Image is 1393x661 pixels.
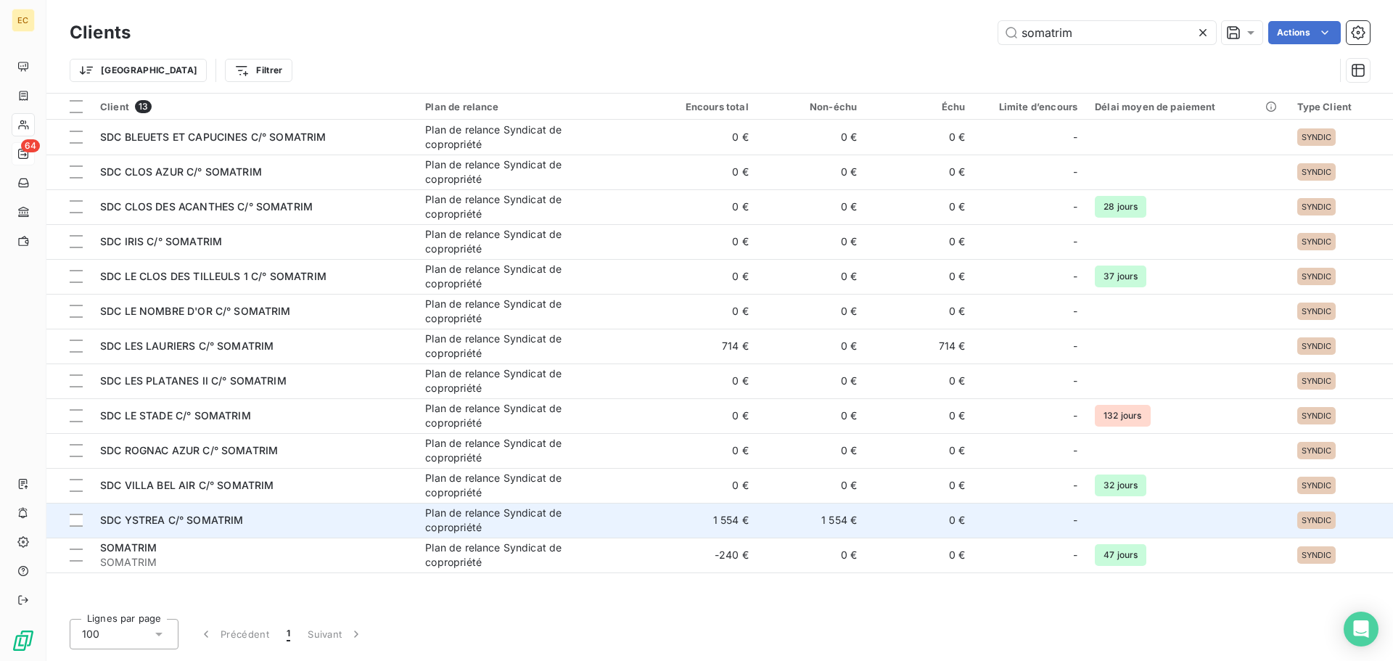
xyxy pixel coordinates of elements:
span: SYNDIC [1302,411,1332,420]
span: 100 [82,627,99,641]
div: Plan de relance Syndicat de copropriété [425,471,607,500]
span: SYNDIC [1302,202,1332,211]
span: - [1073,513,1077,527]
td: 1 554 € [757,503,866,538]
td: 0 € [757,329,866,364]
span: SYNDIC [1302,377,1332,385]
span: - [1073,200,1077,214]
div: Type Client [1297,101,1384,112]
div: Plan de relance Syndicat de copropriété [425,227,607,256]
span: 1 [287,627,290,641]
span: SYNDIC [1302,551,1332,559]
button: Actions [1268,21,1341,44]
td: 0 € [866,468,974,503]
td: 0 € [649,364,757,398]
div: Plan de relance Syndicat de copropriété [425,506,607,535]
td: 0 € [757,155,866,189]
span: - [1073,269,1077,284]
div: Échu [874,101,965,112]
span: SYNDIC [1302,168,1332,176]
div: Plan de relance Syndicat de copropriété [425,332,607,361]
button: [GEOGRAPHIC_DATA] [70,59,207,82]
span: - [1073,408,1077,423]
td: 0 € [757,189,866,224]
span: SYNDIC [1302,133,1332,141]
div: Non-échu [766,101,857,112]
td: 714 € [866,329,974,364]
div: Plan de relance Syndicat de copropriété [425,436,607,465]
span: SYNDIC [1302,516,1332,525]
td: 0 € [649,398,757,433]
div: Plan de relance Syndicat de copropriété [425,157,607,186]
td: 0 € [649,189,757,224]
span: - [1073,443,1077,458]
td: 0 € [866,120,974,155]
span: SDC LE STADE C/° SOMATRIM [100,409,251,422]
span: - [1073,374,1077,388]
div: Plan de relance [425,101,640,112]
span: SDC CLOS DES ACANTHES C/° SOMATRIM [100,200,313,213]
span: 32 jours [1095,475,1146,496]
div: Plan de relance Syndicat de copropriété [425,192,607,221]
span: SYNDIC [1302,342,1332,350]
span: SDC LES LAURIERS C/° SOMATRIM [100,340,274,352]
td: 0 € [757,259,866,294]
span: SYNDIC [1302,237,1332,246]
button: 1 [278,619,299,649]
a: 64 [12,142,34,165]
span: SDC ROGNAC AZUR C/° SOMATRIM [100,444,278,456]
td: 0 € [649,294,757,329]
span: SDC VILLA BEL AIR C/° SOMATRIM [100,479,274,491]
div: Plan de relance Syndicat de copropriété [425,262,607,291]
span: SYNDIC [1302,272,1332,281]
span: SDC LE NOMBRE D'OR C/° SOMATRIM [100,305,291,317]
td: 0 € [649,259,757,294]
span: - [1073,234,1077,249]
div: Open Intercom Messenger [1344,612,1378,646]
span: SOMATRIM [100,555,408,570]
td: 0 € [757,433,866,468]
div: Plan de relance Syndicat de copropriété [425,366,607,395]
span: SDC YSTREA C/° SOMATRIM [100,514,243,526]
div: Limite d’encours [983,101,1078,112]
span: SDC CLOS AZUR C/° SOMATRIM [100,165,262,178]
div: Encours total [657,101,748,112]
button: Filtrer [225,59,292,82]
td: -240 € [649,538,757,572]
td: 0 € [866,503,974,538]
span: - [1073,339,1077,353]
span: Client [100,101,129,112]
span: SDC LE CLOS DES TILLEULS 1 C/° SOMATRIM [100,270,326,282]
span: 37 jours [1095,266,1146,287]
span: - [1073,548,1077,562]
div: EC [12,9,35,32]
td: 0 € [649,120,757,155]
td: 0 € [866,538,974,572]
td: 0 € [866,364,974,398]
span: SDC BLEUETS ET CAPUCINES C/° SOMATRIM [100,131,326,143]
span: SYNDIC [1302,481,1332,490]
td: 0 € [757,120,866,155]
td: 0 € [866,189,974,224]
span: SOMATRIM [100,541,157,554]
span: - [1073,478,1077,493]
span: 64 [21,139,40,152]
td: 0 € [866,224,974,259]
img: Logo LeanPay [12,629,35,652]
td: 0 € [866,433,974,468]
span: - [1073,130,1077,144]
span: SDC LES PLATANES II C/° SOMATRIM [100,374,287,387]
td: 0 € [649,468,757,503]
td: 0 € [649,433,757,468]
span: 13 [135,100,152,113]
td: 0 € [757,468,866,503]
td: 714 € [649,329,757,364]
span: - [1073,165,1077,179]
td: 0 € [866,294,974,329]
div: Plan de relance Syndicat de copropriété [425,297,607,326]
div: Plan de relance Syndicat de copropriété [425,401,607,430]
span: 28 jours [1095,196,1146,218]
td: 0 € [649,155,757,189]
span: SYNDIC [1302,446,1332,455]
span: SYNDIC [1302,307,1332,316]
